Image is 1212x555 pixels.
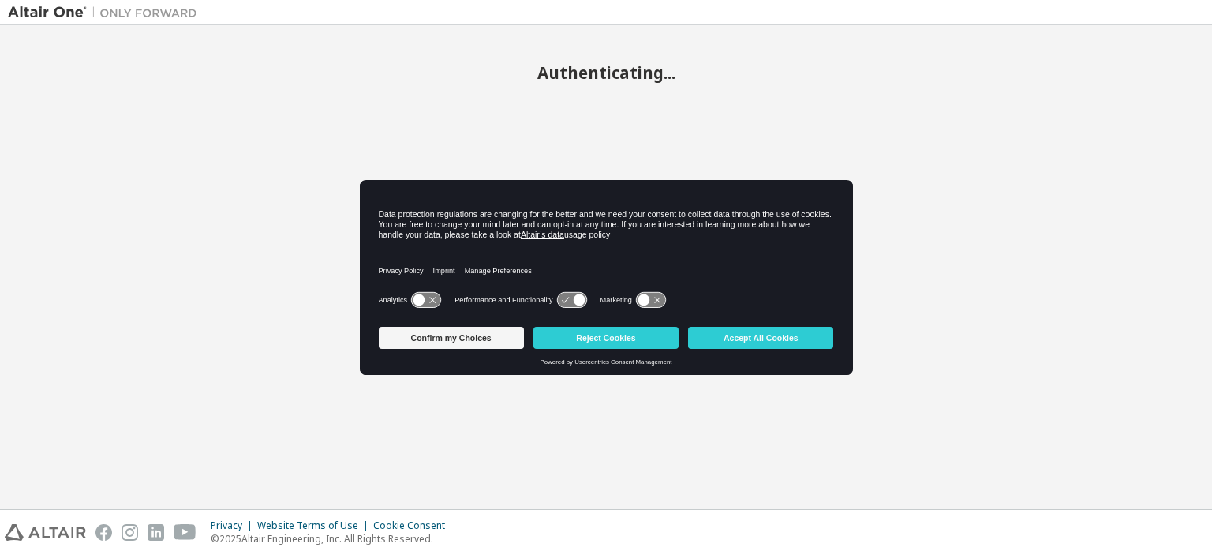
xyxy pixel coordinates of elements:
p: © 2025 Altair Engineering, Inc. All Rights Reserved. [211,532,454,546]
div: Website Terms of Use [257,519,373,532]
img: youtube.svg [174,524,196,541]
div: Cookie Consent [373,519,454,532]
div: Privacy [211,519,257,532]
img: altair_logo.svg [5,524,86,541]
img: facebook.svg [95,524,112,541]
img: Altair One [8,5,205,21]
h2: Authenticating... [8,62,1204,83]
img: instagram.svg [122,524,138,541]
img: linkedin.svg [148,524,164,541]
